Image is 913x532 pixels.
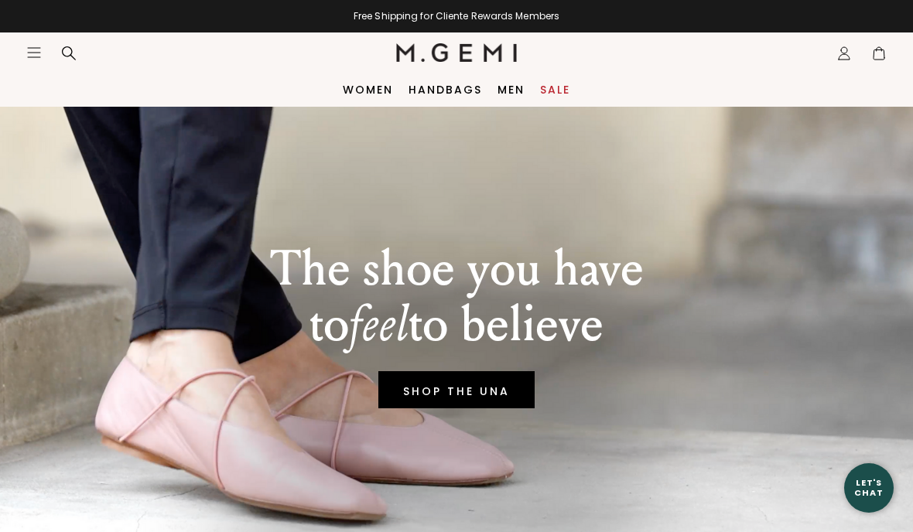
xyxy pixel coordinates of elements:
[396,43,518,62] img: M.Gemi
[270,297,644,353] p: to to believe
[349,295,409,354] em: feel
[343,84,393,96] a: Women
[844,478,894,497] div: Let's Chat
[409,84,482,96] a: Handbags
[540,84,570,96] a: Sale
[26,45,42,60] button: Open site menu
[378,371,535,408] a: SHOP THE UNA
[498,84,525,96] a: Men
[270,241,644,297] p: The shoe you have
